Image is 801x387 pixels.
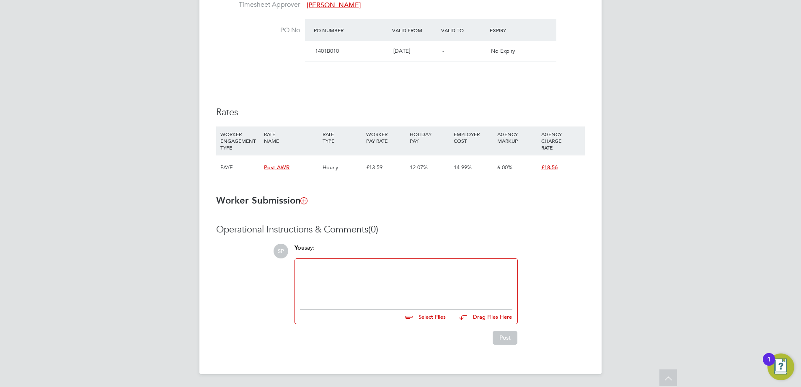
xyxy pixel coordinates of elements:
div: RATE TYPE [320,126,364,148]
div: AGENCY CHARGE RATE [539,126,583,155]
span: 12.07% [410,164,428,171]
h3: Rates [216,106,585,119]
div: PO Number [312,23,390,38]
div: RATE NAME [262,126,320,148]
span: You [295,244,305,251]
div: Valid From [390,23,439,38]
h3: Operational Instructions & Comments [216,224,585,236]
span: 6.00% [497,164,512,171]
div: HOLIDAY PAY [408,126,451,148]
span: 14.99% [454,164,472,171]
div: AGENCY MARKUP [495,126,539,148]
div: 1 [767,359,771,370]
span: 1401B010 [315,47,339,54]
b: Worker Submission [216,195,307,206]
div: Expiry [488,23,537,38]
div: say: [295,244,518,258]
div: Hourly [320,155,364,180]
button: Drag Files Here [452,308,512,326]
span: No Expiry [491,47,515,54]
div: £13.59 [364,155,408,180]
span: - [442,47,444,54]
div: EMPLOYER COST [452,126,495,148]
label: PO No [216,26,300,35]
button: Open Resource Center, 1 new notification [767,353,794,380]
div: WORKER PAY RATE [364,126,408,148]
div: PAYE [218,155,262,180]
span: [PERSON_NAME] [307,1,361,9]
div: WORKER ENGAGEMENT TYPE [218,126,262,155]
span: SP [274,244,288,258]
div: Valid To [439,23,488,38]
label: Timesheet Approver [216,0,300,9]
span: Post AWR [264,164,289,171]
span: £18.56 [541,164,558,171]
span: [DATE] [393,47,410,54]
span: (0) [368,224,378,235]
button: Post [493,331,517,344]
